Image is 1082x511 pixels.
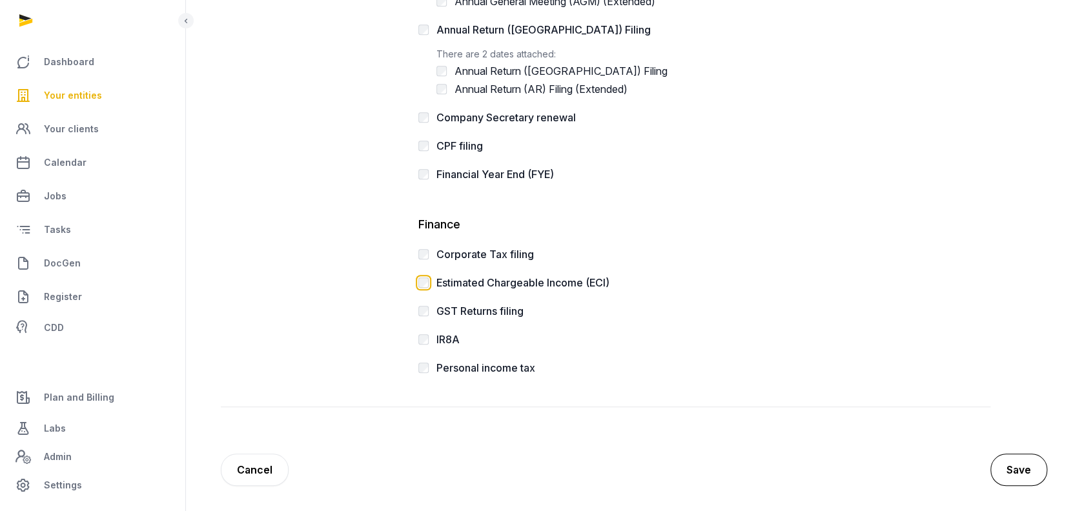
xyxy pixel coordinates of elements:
span: Your clients [44,121,99,137]
span: Dashboard [44,54,94,70]
a: DocGen [10,248,175,279]
a: Cancel [221,454,289,486]
p: There are 2 dates attached: [436,48,668,61]
span: CDD [44,320,64,336]
span: Plan and Billing [44,390,114,405]
span: Settings [44,477,82,493]
label: Financial Year End (FYE) [436,168,554,181]
span: Your entities [44,88,102,103]
label: Annual Return ([GEOGRAPHIC_DATA]) Filing [436,23,651,36]
label: CPF filing [436,139,483,152]
a: Admin [10,444,175,470]
span: Calendar [44,155,87,170]
span: Admin [44,449,72,465]
span: Jobs [44,188,66,204]
a: CDD [10,315,175,341]
button: Save [990,454,1047,486]
span: Tasks [44,222,71,237]
label: GST Returns filing [436,305,524,317]
p: Finance [418,215,852,234]
a: Tasks [10,214,175,245]
label: Annual Return ([GEOGRAPHIC_DATA]) Filing [454,65,668,77]
label: Corporate Tax filing [436,248,534,261]
a: Your entities [10,80,175,111]
a: Plan and Billing [10,382,175,413]
a: Your clients [10,114,175,145]
span: DocGen [44,255,81,271]
label: Company Secretary renewal [436,111,576,124]
a: Jobs [10,181,175,212]
span: Register [44,289,82,305]
a: Register [10,281,175,312]
a: Dashboard [10,46,175,77]
label: IR8A [436,333,460,346]
span: Labs [44,421,66,436]
label: Personal income tax [436,361,535,374]
a: Calendar [10,147,175,178]
a: Labs [10,413,175,444]
label: Estimated Chargeable Income (ECI) [436,276,609,289]
label: Annual Return (AR) Filing (Extended) [454,83,628,95]
a: Settings [10,470,175,501]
